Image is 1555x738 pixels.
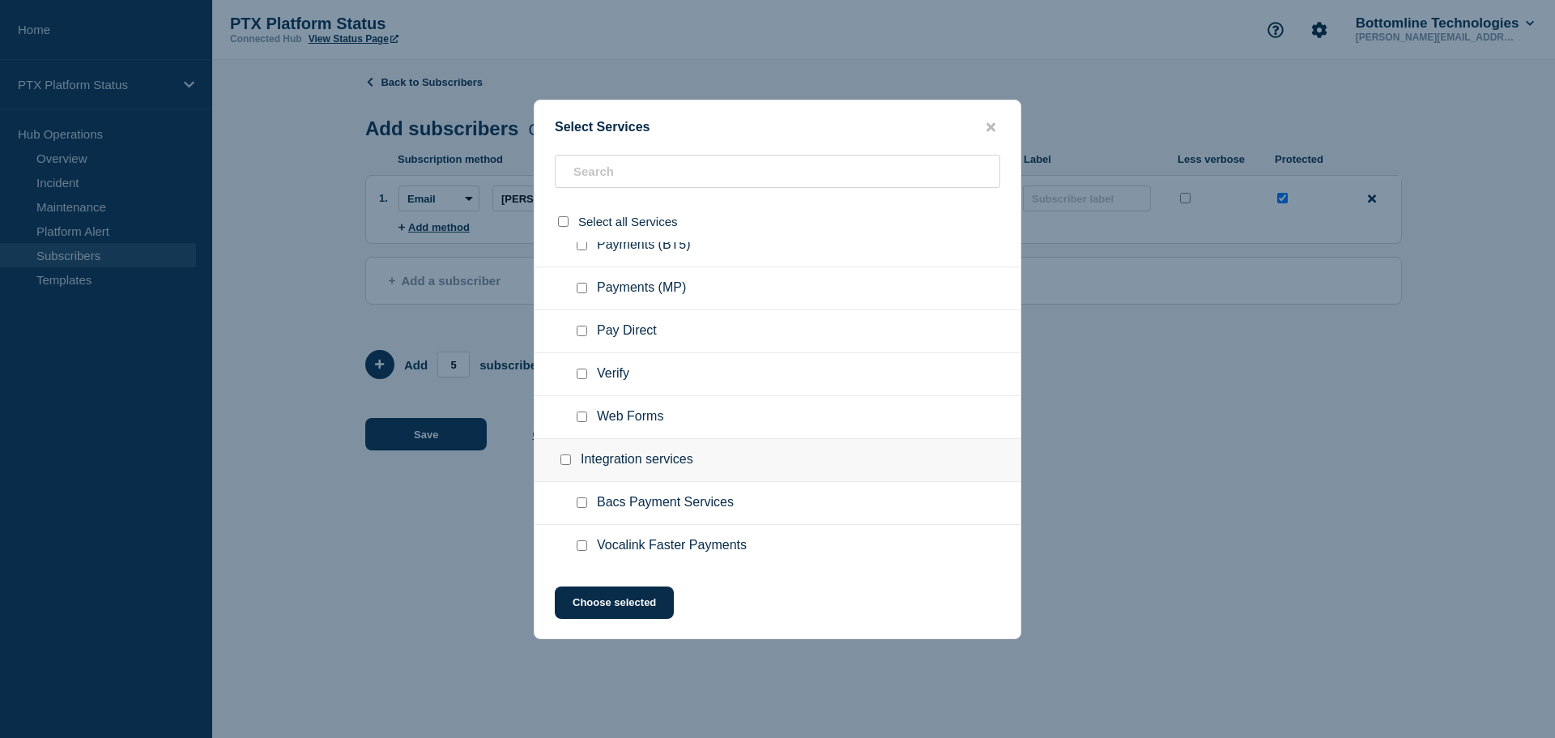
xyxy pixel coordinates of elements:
input: Bacs Payment Services checkbox [577,497,587,508]
div: Select Services [535,120,1020,135]
input: Pay Direct checkbox [577,326,587,336]
button: close button [982,120,1000,135]
span: Payments (MP) [597,280,686,296]
span: Pay Direct [597,323,657,339]
input: Payments (BT5) checkbox [577,240,587,250]
span: Vocalink Faster Payments [597,538,747,554]
span: Payments (BT5) [597,237,691,254]
span: Bacs Payment Services [597,495,734,511]
input: Integration services checkbox [560,454,571,465]
input: select all checkbox [558,216,569,227]
span: Verify [597,366,629,382]
div: Integration services [535,439,1020,482]
input: Payments (MP) checkbox [577,283,587,293]
input: Web Forms checkbox [577,412,587,422]
input: Search [555,155,1000,188]
input: Verify checkbox [577,369,587,379]
button: Choose selected [555,587,674,619]
span: Select all Services [578,215,678,228]
span: Web Forms [597,409,663,425]
input: Vocalink Faster Payments checkbox [577,540,587,551]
